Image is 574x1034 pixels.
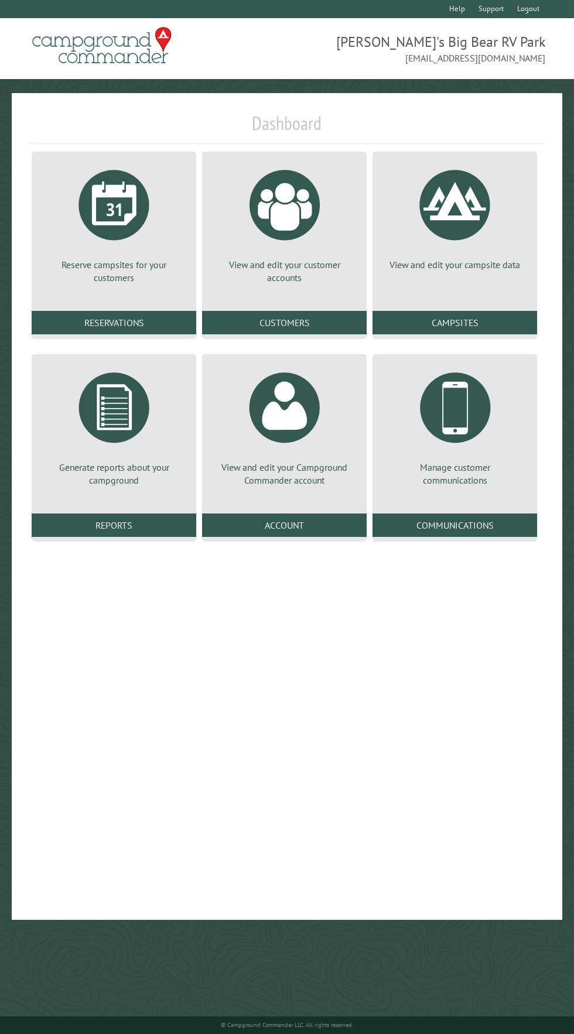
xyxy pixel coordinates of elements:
p: Manage customer communications [387,461,523,487]
a: Generate reports about your campground [46,364,182,487]
a: Campsites [373,311,537,334]
span: [PERSON_NAME]'s Big Bear RV Park [EMAIL_ADDRESS][DOMAIN_NAME] [287,32,545,65]
a: View and edit your customer accounts [216,161,353,285]
a: Manage customer communications [387,364,523,487]
a: View and edit your Campground Commander account [216,364,353,487]
a: Reports [32,513,196,537]
p: View and edit your campsite data [387,258,523,271]
a: Customers [202,311,367,334]
a: View and edit your campsite data [387,161,523,271]
img: Campground Commander [29,23,175,69]
p: View and edit your Campground Commander account [216,461,353,487]
h1: Dashboard [29,112,545,144]
a: Reserve campsites for your customers [46,161,182,285]
a: Communications [373,513,537,537]
small: © Campground Commander LLC. All rights reserved. [221,1021,353,1029]
p: Generate reports about your campground [46,461,182,487]
p: Reserve campsites for your customers [46,258,182,285]
a: Account [202,513,367,537]
p: View and edit your customer accounts [216,258,353,285]
a: Reservations [32,311,196,334]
